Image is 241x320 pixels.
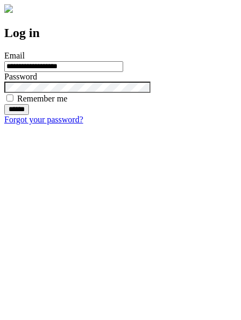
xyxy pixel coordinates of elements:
img: logo-4e3dc11c47720685a147b03b5a06dd966a58ff35d612b21f08c02c0306f2b779.png [4,4,13,13]
label: Remember me [17,94,67,103]
label: Email [4,51,25,60]
a: Forgot your password? [4,115,83,124]
label: Password [4,72,37,81]
h2: Log in [4,26,237,40]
